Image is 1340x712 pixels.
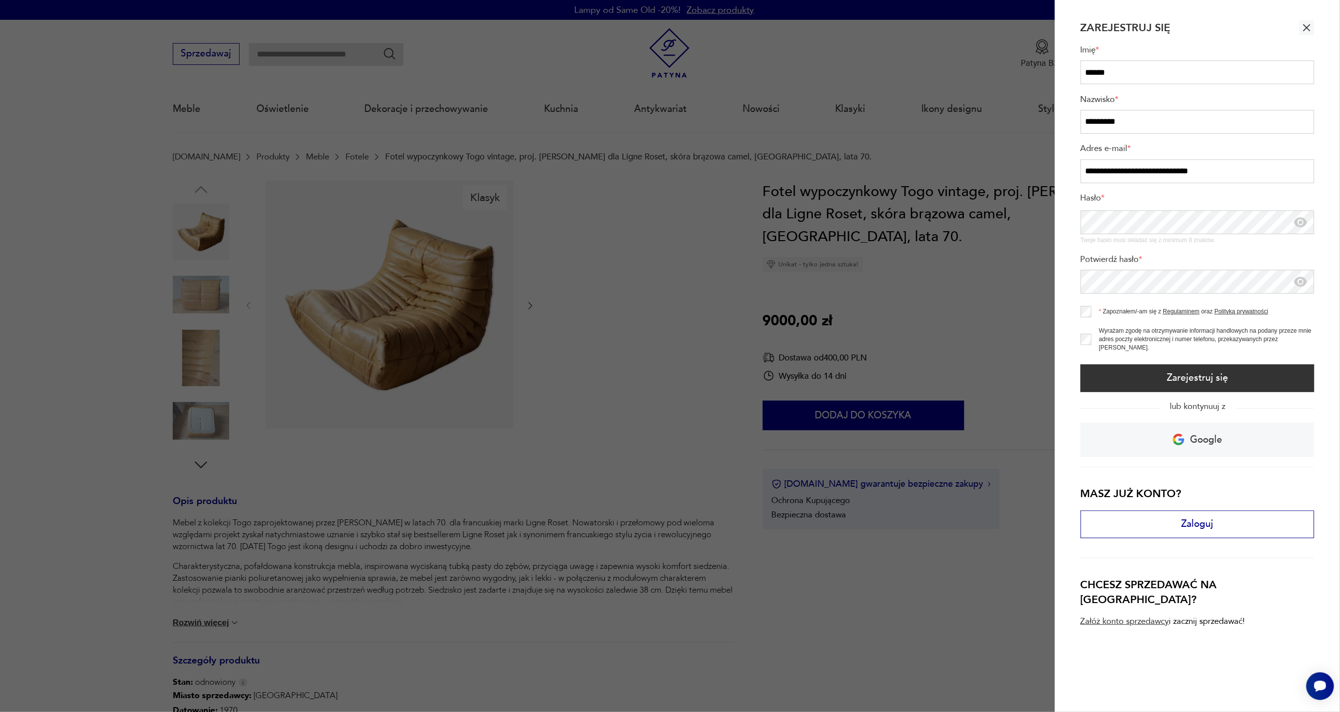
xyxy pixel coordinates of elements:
p: i zacznij sprzedawać! [1169,616,1245,626]
a: Załóż konto sprzedawcy [1081,616,1169,626]
div: Twoje hasło musi składać się z minimum 8 znaków. [1081,236,1315,245]
a: Google [1081,423,1315,457]
label: Nazwisko [1081,94,1315,110]
img: Ikona Google [1173,434,1185,446]
button: Zarejestruj się [1081,364,1315,392]
span: lub kontynuuj z [1160,401,1235,412]
a: Regulaminem [1163,308,1200,315]
a: Polityką prywatności [1215,308,1269,315]
label: Hasło [1081,193,1315,208]
label: Potwierdź hasło [1081,254,1315,270]
p: Google [1191,431,1223,449]
h3: Chcesz sprzedawać na [GEOGRAPHIC_DATA]? [1081,577,1315,607]
h3: Masz już konto? [1081,486,1315,501]
iframe: Smartsupp widget button [1306,672,1334,700]
label: Adres e-mail [1081,143,1315,159]
button: Zaloguj [1081,510,1315,538]
label: Imię [1081,45,1315,60]
h2: Zarejestruj się [1081,20,1171,35]
label: Wyrażam zgodę na otrzymywanie informacji handlowych na podany przeze mnie adres poczty elektronic... [1092,327,1314,352]
label: Zapoznałem/-am się z oraz [1092,307,1268,316]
